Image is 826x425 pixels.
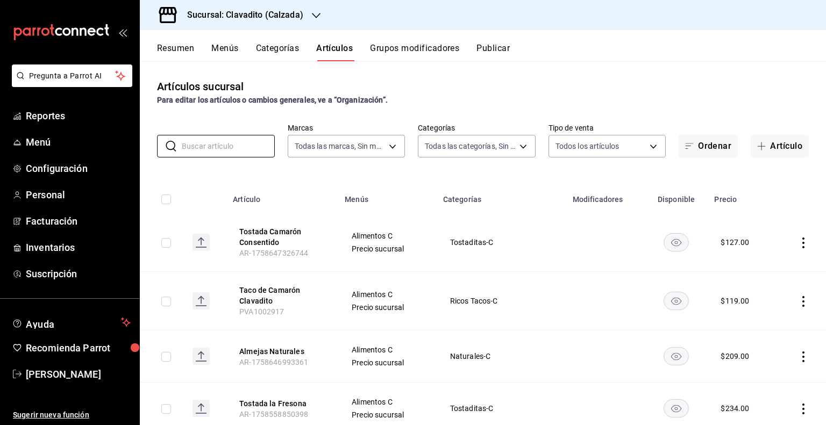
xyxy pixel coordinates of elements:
th: Categorías [437,179,566,213]
span: Pregunta a Parrot AI [29,70,116,82]
th: Disponible [645,179,708,213]
h3: Sucursal: Clavadito (Calzada) [179,9,303,21]
label: Marcas [288,124,405,132]
span: Precio sucursal [352,245,423,253]
span: Precio sucursal [352,359,423,366]
label: Categorías [418,124,536,132]
span: Precio sucursal [352,411,423,419]
span: Personal [26,188,131,202]
button: Resumen [157,43,194,61]
span: Alimentos C [352,291,423,298]
button: actions [798,404,809,414]
button: open_drawer_menu [118,28,127,37]
button: actions [798,237,809,248]
div: navigation tabs [157,43,826,61]
span: Precio sucursal [352,304,423,311]
span: AR-1758646993361 [239,358,308,366]
span: AR-1758647326744 [239,249,308,257]
th: Modificadores [566,179,645,213]
button: availability-product [664,347,689,365]
span: Alimentos C [352,398,423,406]
button: availability-product [664,399,689,417]
button: edit-product-location [239,346,325,357]
span: Naturales-C [450,352,553,360]
span: Tostaditas-C [450,239,553,246]
span: Reportes [26,109,131,123]
th: Menús [338,179,437,213]
strong: Para editar los artículos o cambios generales, ve a “Organización”. [157,96,388,104]
button: Publicar [476,43,510,61]
span: Tostaditas-C [450,405,553,412]
div: $ 209.00 [721,351,749,362]
th: Precio [708,179,775,213]
th: Artículo [226,179,338,213]
span: Menú [26,135,131,149]
div: $ 127.00 [721,237,749,248]
span: Alimentos C [352,232,423,240]
span: PVA1002917 [239,307,284,316]
a: Pregunta a Parrot AI [8,78,132,89]
div: Artículos sucursal [157,78,244,95]
span: Configuración [26,161,131,176]
span: Ayuda [26,316,117,329]
button: availability-product [664,292,689,310]
span: Ricos Tacos-C [450,297,553,305]
div: $ 119.00 [721,296,749,306]
button: Ordenar [679,135,738,157]
span: Inventarios [26,240,131,255]
span: Todas las marcas, Sin marca [295,141,386,152]
span: Alimentos C [352,346,423,354]
button: availability-product [664,233,689,251]
div: $ 234.00 [721,403,749,414]
span: Facturación [26,214,131,228]
button: edit-product-location [239,398,325,409]
button: edit-product-location [239,285,325,306]
button: Grupos modificadores [370,43,459,61]
span: Todos los artículos [556,141,619,152]
button: Menús [211,43,238,61]
button: Artículo [751,135,809,157]
button: Categorías [256,43,300,61]
button: actions [798,351,809,362]
span: Todas las categorías, Sin categoría [425,141,516,152]
label: Tipo de venta [549,124,666,132]
span: [PERSON_NAME] [26,367,131,381]
button: Pregunta a Parrot AI [12,64,132,87]
span: Recomienda Parrot [26,341,131,355]
button: Artículos [316,43,353,61]
span: AR-1758558850398 [239,410,308,419]
span: Suscripción [26,266,131,281]
span: Sugerir nueva función [13,409,131,421]
button: actions [798,296,809,307]
input: Buscar artículo [182,135,275,157]
button: edit-product-location [239,226,325,248]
